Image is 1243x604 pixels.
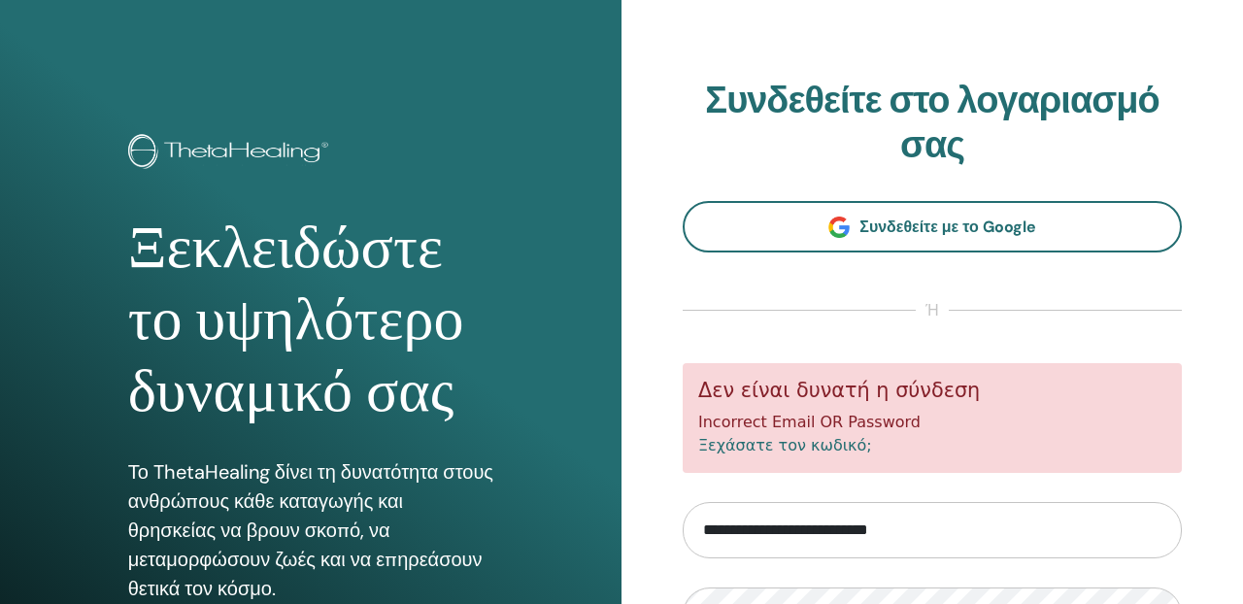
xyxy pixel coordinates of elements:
[683,79,1182,167] h2: Συνδεθείτε στο λογαριασμό σας
[916,299,948,322] span: ή
[698,379,1166,403] h5: Δεν είναι δυνατή η σύνδεση
[859,217,1035,237] span: Συνδεθείτε με το Google
[683,363,1182,473] div: Incorrect Email OR Password
[128,457,494,603] p: Το ThetaHealing δίνει τη δυνατότητα στους ανθρώπους κάθε καταγωγής και θρησκείας να βρουν σκοπό, ...
[683,201,1182,252] a: Συνδεθείτε με το Google
[698,436,872,454] a: Ξεχάσατε τον κωδικό;
[128,212,494,428] h1: Ξεκλειδώστε το υψηλότερο δυναμικό σας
